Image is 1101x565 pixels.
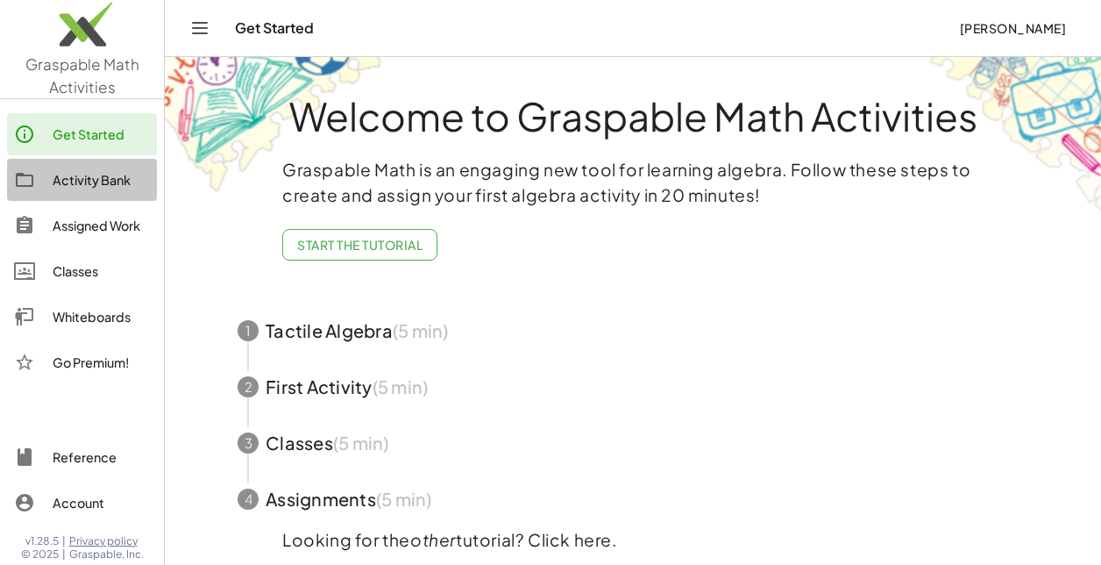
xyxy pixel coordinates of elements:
div: 1 [238,320,259,341]
button: 4Assignments(5 min) [217,471,1049,527]
span: | [62,534,66,548]
button: 3Classes(5 min) [217,415,1049,471]
div: Reference [53,447,150,468]
button: Start the Tutorial [282,229,437,261]
button: 2First Activity(5 min) [217,359,1049,415]
span: v1.28.5 [25,534,59,548]
span: Start the Tutorial [297,237,423,253]
button: 1Tactile Algebra(5 min) [217,303,1049,359]
h1: Welcome to Graspable Math Activities [205,96,1061,136]
a: Activity Bank [7,159,157,201]
a: Reference [7,436,157,478]
div: 2 [238,376,259,397]
button: [PERSON_NAME] [945,12,1080,44]
div: Classes [53,261,150,282]
div: Go Premium! [53,352,150,373]
div: Get Started [53,124,150,145]
a: Account [7,482,157,524]
div: Whiteboards [53,306,150,327]
em: other [410,529,456,550]
p: Looking for the tutorial? Click here. [282,527,984,553]
a: Whiteboards [7,296,157,338]
a: Classes [7,250,157,292]
div: Activity Bank [53,169,150,190]
p: Graspable Math is an engaging new tool for learning algebra. Follow these steps to create and ass... [282,157,984,208]
img: get-started-bg-ul-Ceg4j33I.png [165,55,384,195]
a: Privacy policy [69,534,144,548]
span: Graspable Math Activities [25,54,139,97]
div: Assigned Work [53,215,150,236]
span: | [62,547,66,561]
div: Account [53,492,150,513]
span: © 2025 [21,547,59,561]
div: 3 [238,433,259,454]
a: Assigned Work [7,204,157,247]
div: 4 [238,489,259,510]
span: [PERSON_NAME] [959,20,1066,36]
button: Toggle navigation [186,14,214,42]
a: Get Started [7,113,157,155]
span: Graspable, Inc. [69,547,144,561]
